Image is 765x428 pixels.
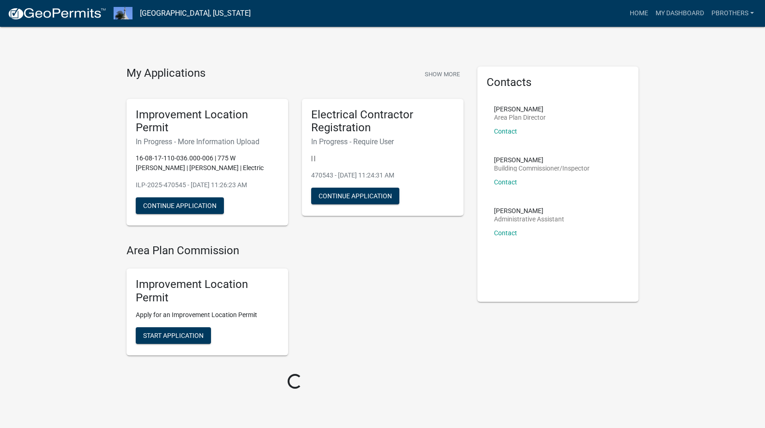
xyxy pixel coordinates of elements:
[494,165,590,171] p: Building Commissioner/Inspector
[494,216,564,222] p: Administrative Assistant
[494,157,590,163] p: [PERSON_NAME]
[140,6,251,21] a: [GEOGRAPHIC_DATA], [US_STATE]
[494,106,546,112] p: [PERSON_NAME]
[311,188,399,204] button: Continue Application
[136,310,279,320] p: Apply for an Improvement Location Permit
[311,108,454,135] h5: Electrical Contractor Registration
[421,67,464,82] button: Show More
[136,197,224,214] button: Continue Application
[494,229,517,237] a: Contact
[136,137,279,146] h6: In Progress - More Information Upload
[136,278,279,305] h5: Improvement Location Permit
[114,7,133,19] img: Decatur County, Indiana
[136,153,279,173] p: 16-08-17-110-036.000-006 | 775 W [PERSON_NAME] | [PERSON_NAME] | Electric
[626,5,652,22] a: Home
[494,114,546,121] p: Area Plan Director
[143,331,204,339] span: Start Application
[136,180,279,190] p: ILP-2025-470545 - [DATE] 11:26:23 AM
[136,108,279,135] h5: Improvement Location Permit
[652,5,708,22] a: My Dashboard
[126,67,205,80] h4: My Applications
[494,208,564,214] p: [PERSON_NAME]
[708,5,758,22] a: pbrothers
[487,76,630,89] h5: Contacts
[311,171,454,180] p: 470543 - [DATE] 11:24:31 AM
[126,244,464,257] h4: Area Plan Commission
[311,153,454,163] p: | |
[136,327,211,344] button: Start Application
[311,137,454,146] h6: In Progress - Require User
[494,178,517,186] a: Contact
[494,128,517,135] a: Contact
